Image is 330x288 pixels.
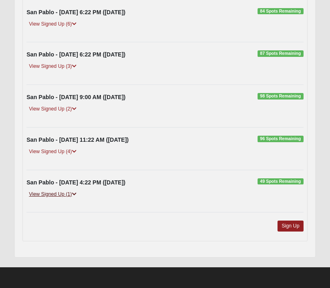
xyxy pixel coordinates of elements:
a: View Signed Up (2) [26,105,79,113]
a: View Signed Up (1) [26,190,79,199]
span: 98 Spots Remaining [258,93,304,100]
span: 96 Spots Remaining [258,136,304,142]
a: View Signed Up (4) [26,147,79,156]
a: View Signed Up (3) [26,62,79,71]
span: 84 Spots Remaining [258,8,304,15]
span: 87 Spots Remaining [258,50,304,57]
a: View Signed Up (6) [26,20,79,28]
strong: San Pablo - [DATE] 11:22 AM ([DATE]) [26,136,129,143]
span: 49 Spots Remaining [258,178,304,185]
strong: San Pablo - [DATE] 6:22 PM ([DATE]) [26,51,125,58]
strong: San Pablo - [DATE] 4:22 PM ([DATE]) [26,179,125,186]
strong: San Pablo - [DATE] 9:00 AM ([DATE]) [26,94,125,100]
strong: San Pablo - [DATE] 6:22 PM ([DATE]) [26,9,125,15]
a: Sign Up [278,221,304,232]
